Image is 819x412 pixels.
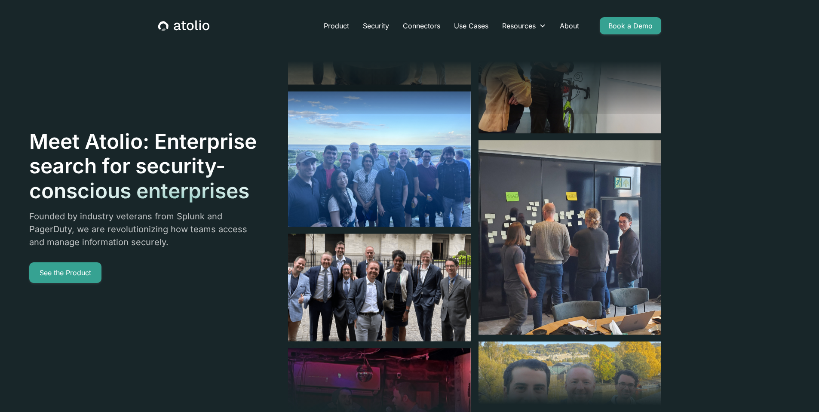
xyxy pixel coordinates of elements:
a: Connectors [396,17,447,34]
h1: Meet Atolio: Enterprise search for security-conscious enterprises [29,129,258,203]
img: image [288,234,471,341]
div: Resources [495,17,553,34]
a: About [553,17,586,34]
a: Use Cases [447,17,495,34]
a: home [158,20,209,31]
a: See the Product [29,262,101,283]
p: Founded by industry veterans from Splunk and PagerDuty, we are revolutionizing how teams access a... [29,210,258,249]
div: Resources [502,21,536,31]
a: Product [317,17,356,34]
img: image [479,140,661,335]
a: Security [356,17,396,34]
a: Book a Demo [600,17,661,34]
img: image [288,91,471,227]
